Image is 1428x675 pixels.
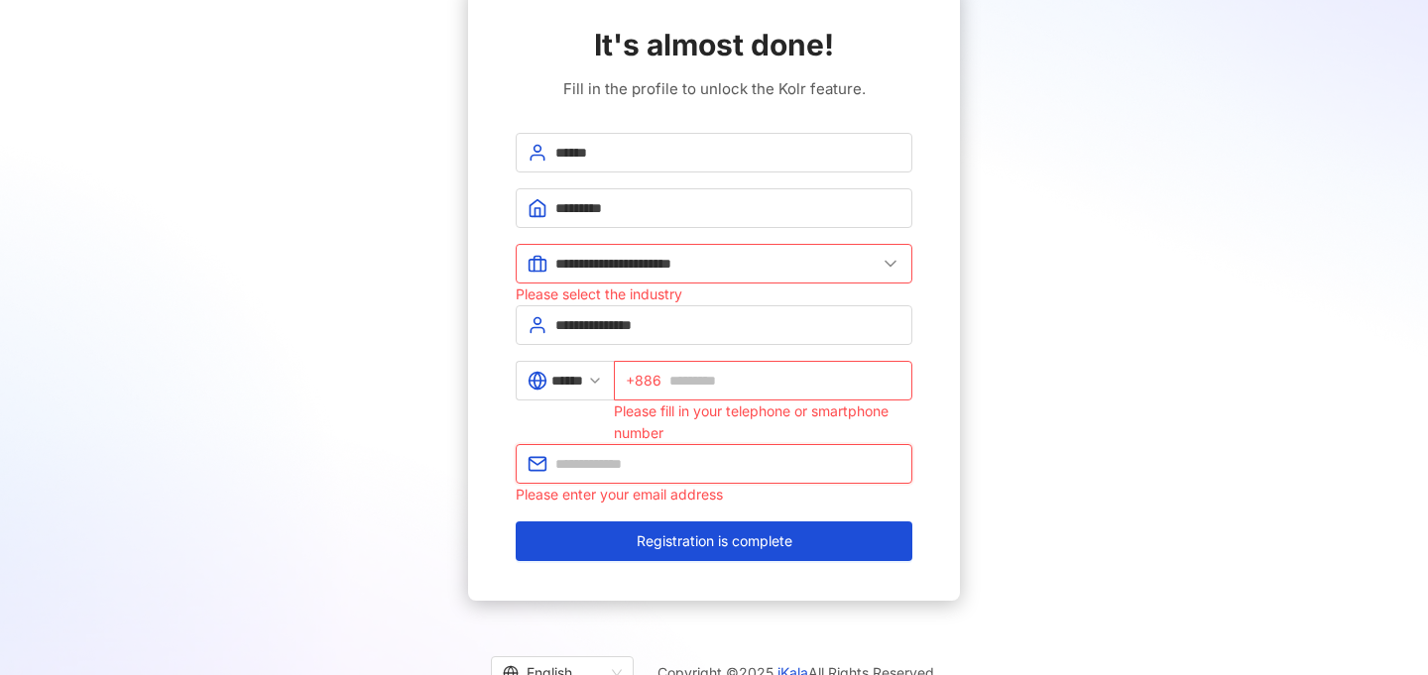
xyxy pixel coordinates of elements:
[637,533,792,549] span: Registration is complete
[516,521,912,561] button: Registration is complete
[563,77,866,101] span: Fill in the profile to unlock the Kolr feature.
[614,400,912,444] div: Please fill in your telephone or smartphone number
[516,484,912,506] div: Please enter your email address
[594,24,834,65] span: It's almost done!
[516,283,912,305] div: Please select the industry
[626,370,661,392] span: +886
